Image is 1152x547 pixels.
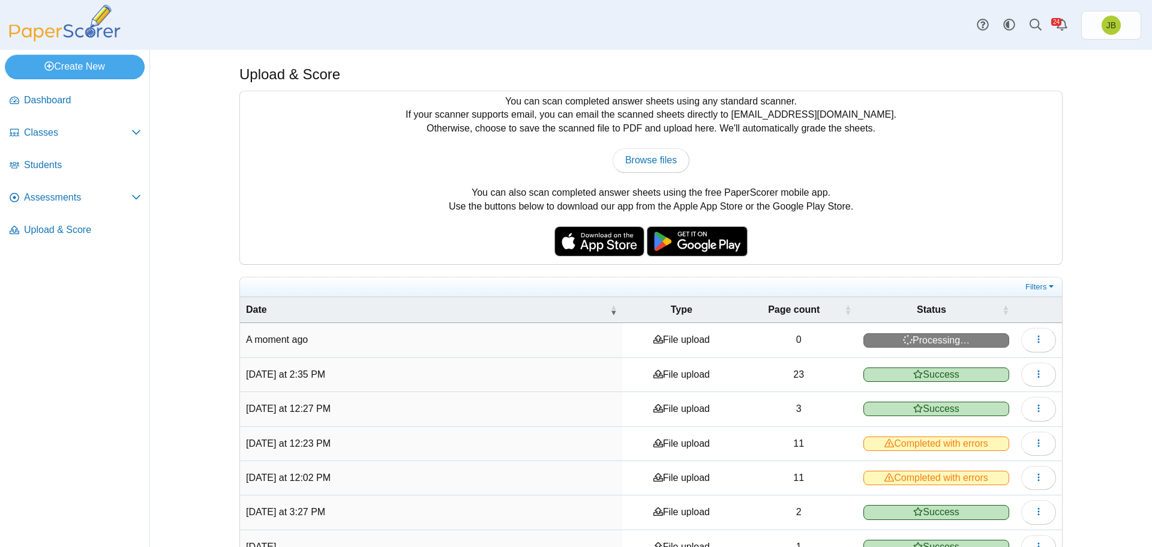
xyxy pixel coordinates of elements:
[5,55,145,79] a: Create New
[613,148,689,172] a: Browse files
[863,367,1009,382] span: Success
[610,304,617,316] span: Date : Activate to remove sorting
[1106,21,1116,29] span: Joel Boyd
[246,403,331,414] time: Oct 1, 2025 at 12:27 PM
[623,461,740,495] td: File upload
[863,303,1000,316] span: Status
[863,333,1009,348] span: Processing…
[1102,16,1121,35] span: Joel Boyd
[740,358,857,392] td: 23
[623,323,740,357] td: File upload
[740,323,857,357] td: 0
[740,427,857,461] td: 11
[623,495,740,530] td: File upload
[623,427,740,461] td: File upload
[5,151,146,180] a: Students
[625,155,677,165] span: Browse files
[239,64,340,85] h1: Upload & Score
[740,392,857,426] td: 3
[246,334,308,345] time: Oct 2, 2025 at 3:20 PM
[647,226,748,256] img: google-play-badge.png
[554,226,644,256] img: apple-store-badge.svg
[5,216,146,245] a: Upload & Score
[5,119,146,148] a: Classes
[1002,304,1009,316] span: Status : Activate to sort
[623,392,740,426] td: File upload
[1022,281,1059,293] a: Filters
[24,126,131,139] span: Classes
[246,507,325,517] time: Sep 26, 2025 at 3:27 PM
[246,438,331,449] time: Oct 1, 2025 at 12:23 PM
[5,184,146,213] a: Assessments
[863,402,1009,416] span: Success
[24,223,141,237] span: Upload & Score
[5,86,146,115] a: Dashboard
[24,159,141,172] span: Students
[746,303,842,316] span: Page count
[629,303,734,316] span: Type
[1049,12,1075,38] a: Alerts
[844,304,851,316] span: Page count : Activate to sort
[623,358,740,392] td: File upload
[863,505,1009,519] span: Success
[740,461,857,495] td: 11
[5,5,125,41] img: PaperScorer
[246,369,325,379] time: Oct 1, 2025 at 2:35 PM
[246,473,331,483] time: Oct 1, 2025 at 12:02 PM
[1081,11,1141,40] a: Joel Boyd
[863,437,1009,451] span: Completed with errors
[863,471,1009,485] span: Completed with errors
[740,495,857,530] td: 2
[24,191,131,204] span: Assessments
[5,33,125,43] a: PaperScorer
[240,91,1062,264] div: You can scan completed answer sheets using any standard scanner. If your scanner supports email, ...
[24,94,141,107] span: Dashboard
[246,303,607,316] span: Date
